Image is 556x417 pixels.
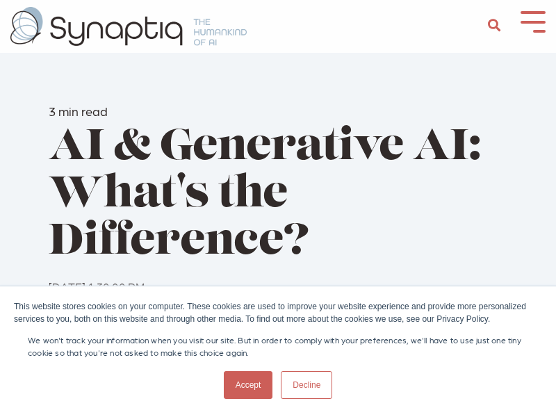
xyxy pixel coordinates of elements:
[28,334,528,359] p: We won't track your information when you visit our site. But in order to comply with your prefere...
[281,371,332,399] a: Decline
[49,279,145,293] span: [DATE] 1:30:00 PM
[224,371,273,399] a: Accept
[49,126,482,265] span: AI & Generative AI: What's the Difference?
[49,104,507,119] h6: 3 min read
[10,7,247,46] img: synaptiq logo-2
[14,300,542,325] div: This website stores cookies on your computer. These cookies are used to improve your website expe...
